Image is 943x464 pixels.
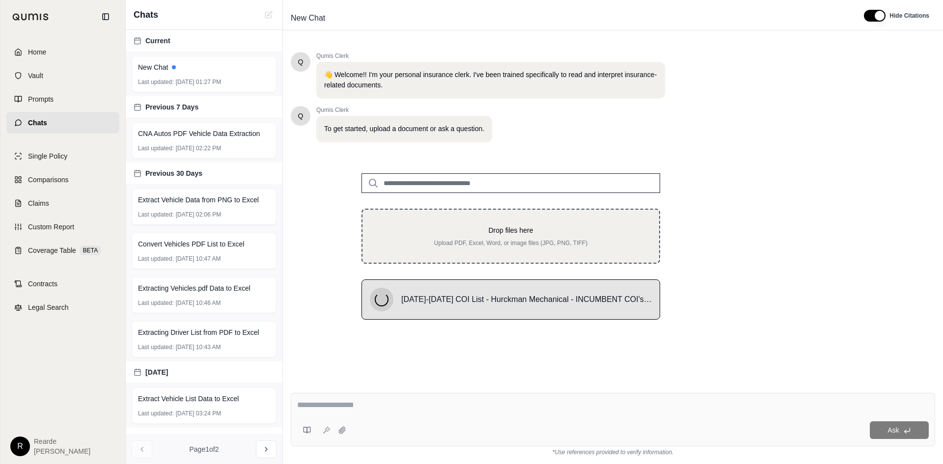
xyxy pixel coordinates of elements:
button: New Chat [263,9,275,21]
span: [PERSON_NAME] [34,446,90,456]
a: Single Policy [6,145,119,167]
span: [DATE] 02:06 PM [176,211,221,218]
a: Contracts [6,273,119,295]
span: Chats [134,8,158,22]
div: Edit Title [287,10,852,26]
span: Legal Search [28,302,69,312]
p: Drop files here [378,225,643,235]
span: Last updated: [138,78,174,86]
p: To get started, upload a document or ask a question. [324,124,484,134]
span: [DATE] 01:27 PM [176,78,221,86]
span: Hello [298,111,304,121]
span: New Chat [138,62,168,72]
span: Last updated: [138,343,174,351]
span: [DATE] 10:43 AM [176,343,221,351]
span: Vault [28,71,43,81]
span: [DATE] 10:46 AM [176,299,221,307]
span: Last updated: [138,211,174,218]
span: [DATE] 02:22 PM [176,144,221,152]
span: Last updated: [138,144,174,152]
a: Vault [6,65,119,86]
span: Last updated: [138,409,174,417]
span: Chats [28,118,47,128]
span: [DATE] 03:24 PM [176,409,221,417]
span: Last updated: [138,255,174,263]
span: [DATE] [145,367,168,377]
span: [DATE] 10:47 AM [176,255,221,263]
span: Coverage Table [28,246,76,255]
span: Claims [28,198,49,208]
span: [DATE]-[DATE] COI List - Hurckman Mechanical - INCUMBENT COI's NOT OURS.pdf [401,294,652,305]
span: Extract Vehicle List Data to Excel [138,394,239,404]
span: Qumis Clerk [316,106,492,114]
span: BETA [80,246,101,255]
span: Previous 7 Days [145,102,198,112]
a: Chats [6,112,119,134]
span: Contracts [28,279,57,289]
img: Qumis Logo [12,13,49,21]
div: *Use references provided to verify information. [291,446,935,456]
a: Comparisons [6,169,119,191]
span: Current [145,36,170,46]
span: Extract Vehicle Data from PNG to Excel [138,195,259,205]
a: Coverage TableBETA [6,240,119,261]
p: 👋 Welcome!! I'm your personal insurance clerk. I've been trained specifically to read and interpr... [324,70,657,90]
a: Legal Search [6,297,119,318]
span: [DATE] [145,434,168,443]
span: Extracting Driver List from PDF to Excel [138,328,259,337]
span: Convert Vehicles PDF List to Excel [138,239,244,249]
p: Upload PDF, Excel, Word, or image files (JPG, PNG, TIFF) [378,239,643,247]
span: Single Policy [28,151,67,161]
span: CNA Autos PDF Vehicle Data Extraction [138,129,260,138]
span: Home [28,47,46,57]
span: Qumis Clerk [316,52,665,60]
button: Collapse sidebar [98,9,113,25]
span: Custom Report [28,222,74,232]
span: Prompts [28,94,54,104]
span: New Chat [287,10,329,26]
span: Hide Citations [889,12,929,20]
button: Ask [870,421,929,439]
span: Extracting Vehicles.pdf Data to Excel [138,283,250,293]
div: R [10,437,30,456]
span: Page 1 of 2 [190,444,219,454]
span: Comparisons [28,175,68,185]
a: Custom Report [6,216,119,238]
span: Ask [888,426,899,434]
span: Previous 30 Days [145,168,202,178]
a: Home [6,41,119,63]
a: Prompts [6,88,119,110]
span: Last updated: [138,299,174,307]
span: Rearde [34,437,90,446]
a: Claims [6,192,119,214]
span: Hello [298,57,304,67]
